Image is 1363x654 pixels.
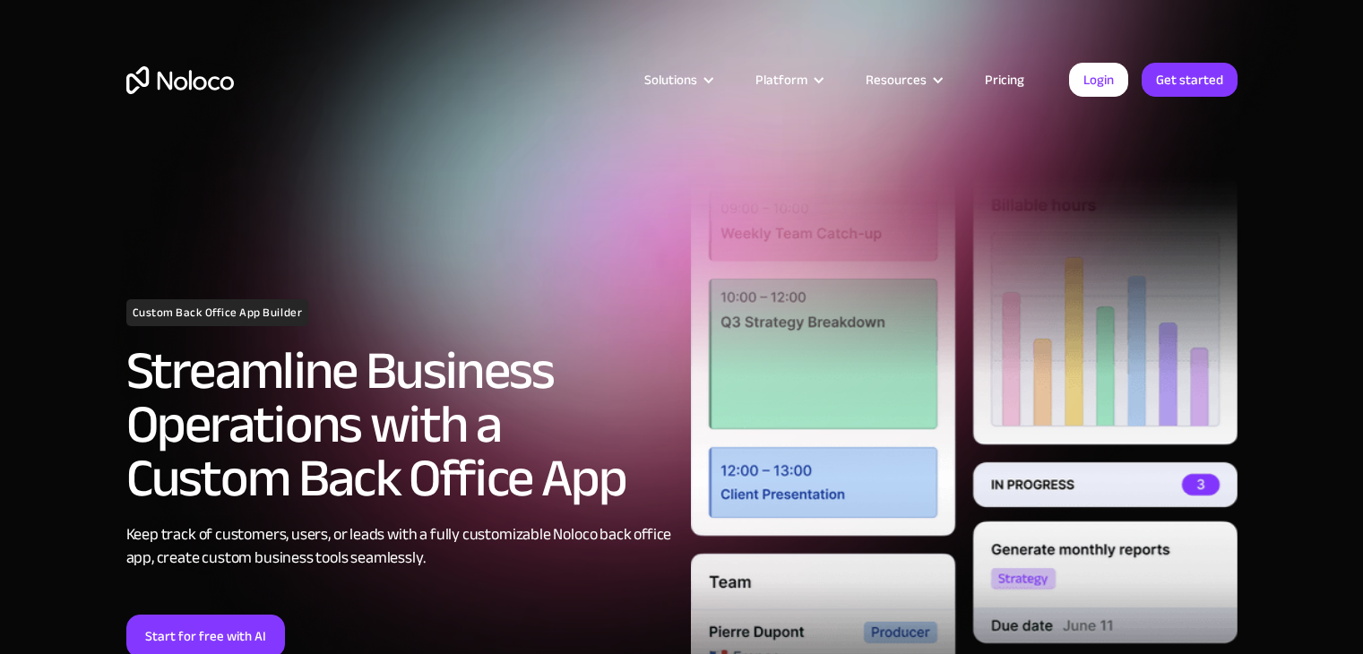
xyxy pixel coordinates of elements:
[1142,63,1238,97] a: Get started
[733,68,843,91] div: Platform
[1069,63,1128,97] a: Login
[126,523,673,570] div: Keep track of customers, users, or leads with a fully customizable Noloco back office app, create...
[755,68,807,91] div: Platform
[866,68,927,91] div: Resources
[622,68,733,91] div: Solutions
[126,299,309,326] h1: Custom Back Office App Builder
[644,68,697,91] div: Solutions
[126,66,234,94] a: home
[962,68,1047,91] a: Pricing
[843,68,962,91] div: Resources
[126,344,673,505] h2: Streamline Business Operations with a Custom Back Office App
